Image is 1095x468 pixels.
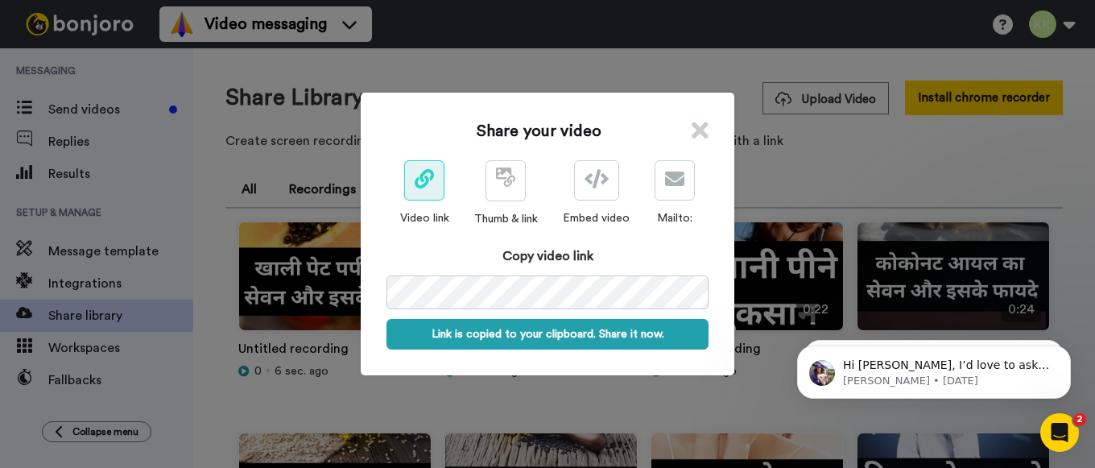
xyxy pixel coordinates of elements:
div: Video link [400,210,449,226]
div: Thumb & link [474,211,538,227]
button: Link is copied to your clipboard. Share it now. [386,319,709,350]
div: Embed video [563,210,630,226]
span: 2 [1073,413,1086,426]
div: Copy video link [386,246,709,266]
iframe: Intercom notifications message [773,312,1095,425]
iframe: Intercom live chat [1040,413,1079,452]
h1: Share your video [477,120,601,143]
div: Mailto: [655,210,695,226]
